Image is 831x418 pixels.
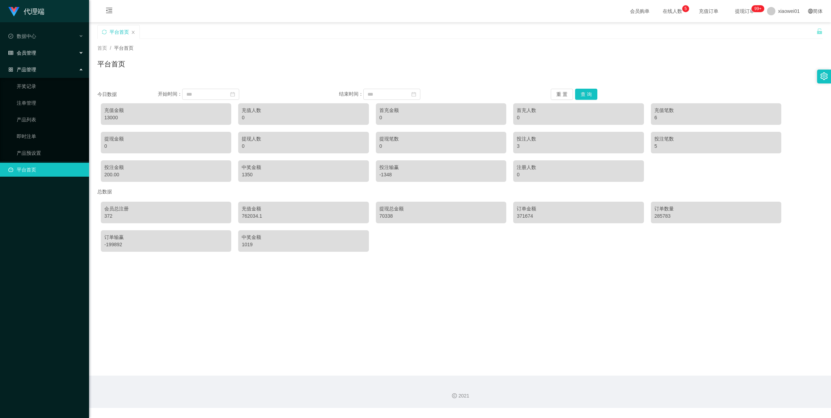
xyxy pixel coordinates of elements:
a: 开奖记录 [17,79,83,93]
i: 图标: calendar [230,92,235,97]
div: 0 [517,114,640,121]
a: 图标: dashboard平台首页 [8,163,83,177]
div: 762034.1 [242,212,365,220]
button: 重 置 [551,89,573,100]
div: 中奖金额 [242,164,365,171]
img: logo.9652507e.png [8,7,19,17]
span: 开始时间： [158,91,182,97]
p: 5 [684,5,687,12]
i: 图标: unlock [816,28,823,34]
i: 图标: check-circle-o [8,34,13,39]
div: 2021 [95,392,825,400]
a: 即时注单 [17,129,83,143]
div: 0 [517,171,640,178]
div: 5 [654,143,778,150]
div: 投注笔数 [654,135,778,143]
div: 提现笔数 [379,135,503,143]
div: 今日数据 [97,91,158,98]
div: 订单数量 [654,205,778,212]
div: 285783 [654,212,778,220]
div: 0 [379,143,503,150]
a: 产品预设置 [17,146,83,160]
span: / [110,45,111,51]
div: 371674 [517,212,640,220]
i: 图标: appstore-o [8,67,13,72]
div: 提现金额 [104,135,228,143]
div: 注册人数 [517,164,640,171]
span: 结束时间： [339,91,363,97]
a: 代理端 [8,8,45,14]
span: 平台首页 [114,45,134,51]
div: 13000 [104,114,228,121]
i: 图标: global [808,9,813,14]
div: 0 [242,143,365,150]
div: 充值笔数 [654,107,778,114]
div: 首充金额 [379,107,503,114]
h1: 平台首页 [97,59,125,69]
i: 图标: table [8,50,13,55]
div: 投注输赢 [379,164,503,171]
span: 在线人数 [659,9,686,14]
div: 提现总金额 [379,205,503,212]
span: 数据中心 [8,33,36,39]
div: 1350 [242,171,365,178]
div: 中奖金额 [242,234,365,241]
div: 订单金额 [517,205,640,212]
i: 图标: sync [102,30,107,34]
div: 0 [104,143,228,150]
a: 注单管理 [17,96,83,110]
div: 1019 [242,241,365,248]
div: -1348 [379,171,503,178]
i: 图标: setting [820,72,828,80]
div: 充值人数 [242,107,365,114]
h1: 代理端 [24,0,45,23]
a: 产品列表 [17,113,83,127]
i: 图标: calendar [411,92,416,97]
div: 会员总注册 [104,205,228,212]
sup: 5 [682,5,689,12]
sup: 1206 [752,5,764,12]
i: 图标: close [131,30,135,34]
div: 0 [379,114,503,121]
i: 图标: menu-fold [97,0,121,23]
span: 会员管理 [8,50,36,56]
div: 充值金额 [242,205,365,212]
div: 平台首页 [110,25,129,39]
div: 200.00 [104,171,228,178]
div: 订单输赢 [104,234,228,241]
span: 充值订单 [695,9,722,14]
div: 首充人数 [517,107,640,114]
div: 372 [104,212,228,220]
span: 产品管理 [8,67,36,72]
div: 0 [242,114,365,121]
div: 总数据 [97,185,823,198]
i: 图标: copyright [452,393,457,398]
button: 查 询 [575,89,597,100]
div: -199892 [104,241,228,248]
div: 6 [654,114,778,121]
div: 70338 [379,212,503,220]
div: 投注人数 [517,135,640,143]
span: 提现订单 [732,9,758,14]
div: 充值金额 [104,107,228,114]
div: 提现人数 [242,135,365,143]
span: 首页 [97,45,107,51]
div: 3 [517,143,640,150]
div: 投注金额 [104,164,228,171]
